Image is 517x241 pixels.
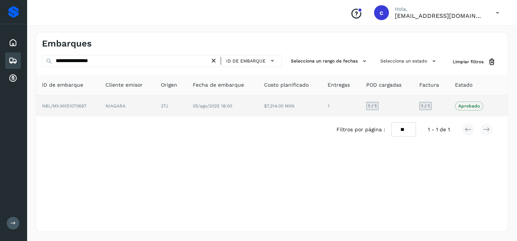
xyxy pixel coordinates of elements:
p: Aprobado [458,103,480,109]
span: Filtros por página : [336,126,385,134]
span: Factura [419,81,439,89]
td: 3TJ [155,96,187,116]
button: Selecciona un rango de fechas [288,55,371,67]
div: Inicio [5,35,21,51]
div: Cuentas por cobrar [5,70,21,87]
span: Limpiar filtros [453,58,484,65]
span: 1 / 1 [368,104,377,108]
span: Cliente emisor [105,81,143,89]
button: ID de embarque [224,55,279,66]
span: 1 - 1 de 1 [428,126,450,134]
td: 1 [322,96,360,116]
td: $7,314.00 MXN [258,96,322,116]
span: Entregas [328,81,350,89]
span: ID de embarque [226,58,266,64]
span: POD cargadas [366,81,401,89]
span: Fecha de embarque [193,81,244,89]
p: Hola, [395,6,484,12]
h4: Embarques [42,38,92,49]
span: Costo planificado [264,81,309,89]
span: Origen [161,81,177,89]
p: cuentasespeciales8_met@castores.com.mx [395,12,484,19]
span: NBL/MX.MX51070697 [42,103,87,109]
span: 1 / 1 [421,104,430,108]
span: Estado [455,81,472,89]
span: ID de embarque [42,81,83,89]
td: NIAGARA [100,96,155,116]
button: Selecciona un estado [377,55,441,67]
span: 05/ago/2025 18:00 [193,103,232,109]
div: Embarques [5,52,21,69]
button: Limpiar filtros [447,55,502,69]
